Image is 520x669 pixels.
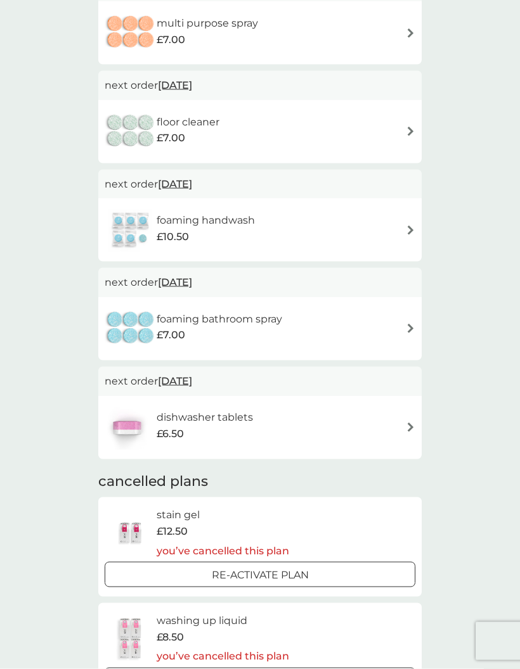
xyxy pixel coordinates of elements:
img: washing up liquid [105,616,157,661]
img: stain gel [105,511,157,555]
h6: foaming bathroom spray [157,311,282,328]
img: foaming handwash [105,208,157,252]
h6: foaming handwash [157,212,255,229]
h6: dishwasher tablets [157,409,253,426]
span: £7.00 [157,32,185,48]
p: next order [105,274,415,291]
h6: floor cleaner [157,114,219,131]
img: arrow right [406,127,415,136]
span: £12.50 [157,523,188,540]
span: £7.00 [157,327,185,343]
span: [DATE] [158,369,192,393]
h6: washing up liquid [157,613,289,629]
p: next order [105,176,415,193]
img: arrow right [406,324,415,333]
p: next order [105,373,415,390]
span: £6.50 [157,426,184,442]
span: [DATE] [158,172,192,196]
span: £8.50 [157,629,184,646]
img: arrow right [406,29,415,38]
p: Re-activate Plan [212,567,309,583]
img: floor cleaner [105,110,157,154]
img: arrow right [406,226,415,235]
button: Re-activate Plan [105,562,415,587]
span: [DATE] [158,270,192,295]
h2: cancelled plans [98,472,422,492]
img: dishwasher tablets [105,405,149,450]
p: you’ve cancelled this plan [157,543,289,559]
img: foaming bathroom spray [105,307,157,351]
span: £7.00 [157,130,185,146]
p: you’ve cancelled this plan [157,648,289,665]
p: next order [105,77,415,94]
img: multi purpose spray [105,11,157,55]
span: [DATE] [158,73,192,98]
h6: stain gel [157,507,289,523]
h6: multi purpose spray [157,15,258,32]
span: £10.50 [157,229,189,245]
img: arrow right [406,423,415,432]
